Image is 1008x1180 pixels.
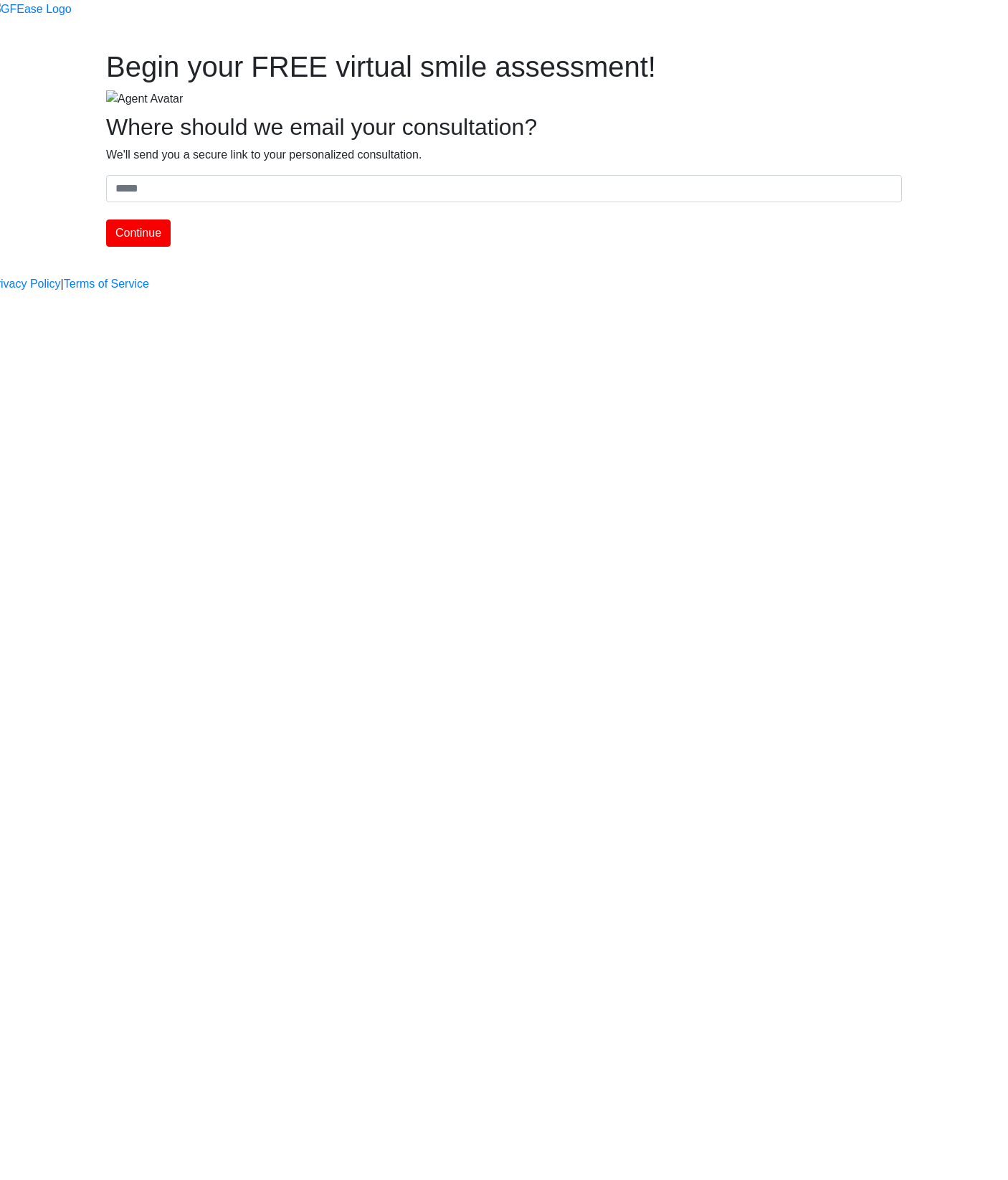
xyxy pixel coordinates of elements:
button: Continue [106,220,171,247]
a: Terms of Service [64,275,149,293]
h2: Where should we email your consultation? [106,113,902,141]
a: | [61,275,64,293]
h1: Begin your FREE virtual smile assessment! [106,49,902,84]
p: We'll send you a secure link to your personalized consultation. [106,146,902,164]
img: Agent Avatar [106,90,183,108]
